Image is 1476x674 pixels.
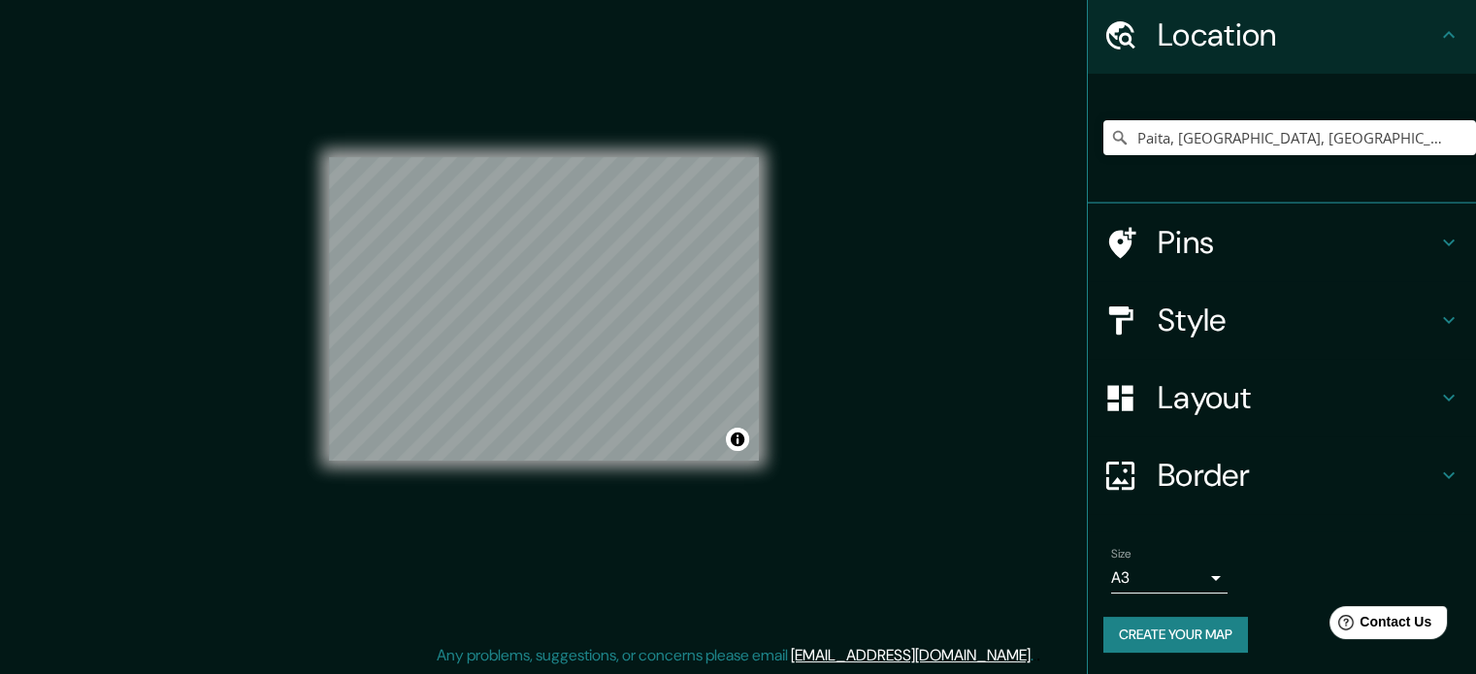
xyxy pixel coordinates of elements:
h4: Location [1158,16,1437,54]
div: Pins [1088,204,1476,281]
label: Size [1111,546,1132,562]
iframe: Help widget launcher [1303,598,1455,653]
button: Toggle attribution [726,428,749,451]
div: Layout [1088,359,1476,436]
canvas: Map [329,157,759,461]
div: . [1036,644,1040,667]
h4: Style [1158,301,1437,339]
h4: Border [1158,456,1437,495]
div: Border [1088,436,1476,514]
div: . [1033,644,1036,667]
div: Style [1088,281,1476,359]
input: Pick your city or area [1103,120,1476,155]
a: [EMAIL_ADDRESS][DOMAIN_NAME] [791,645,1031,665]
h4: Layout [1158,378,1437,417]
h4: Pins [1158,223,1437,262]
div: A3 [1111,562,1228,594]
button: Create your map [1103,617,1248,653]
p: Any problems, suggestions, or concerns please email . [437,644,1033,667]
